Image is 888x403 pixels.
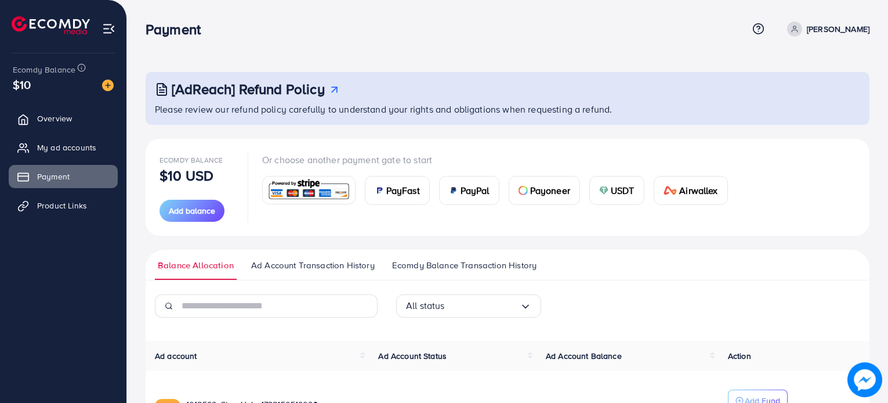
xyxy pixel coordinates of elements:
button: Add balance [160,200,224,222]
span: All status [406,297,445,315]
h3: [AdReach] Refund Policy [172,81,325,98]
img: card [599,186,608,195]
span: Product Links [37,200,87,211]
span: PayFast [386,183,420,197]
span: Ad Account Status [378,350,447,362]
span: Ad Account Balance [546,350,622,362]
a: cardPayFast [365,176,430,205]
span: Ecomdy Balance Transaction History [392,259,537,272]
img: card [266,178,351,203]
img: image [102,80,114,91]
img: card [375,186,384,195]
p: $10 USD [160,168,213,182]
span: My ad accounts [37,142,96,153]
span: $10 [13,76,31,93]
a: cardPayoneer [509,176,580,205]
span: Payoneer [530,183,570,197]
span: Action [728,350,751,362]
img: card [449,186,458,195]
img: menu [102,22,115,35]
img: logo [12,16,90,34]
span: Airwallex [679,183,717,197]
img: card [519,186,528,195]
a: Product Links [9,194,118,217]
span: Balance Allocation [158,259,234,272]
span: Ad Account Transaction History [251,259,375,272]
a: cardPayPal [439,176,499,205]
p: Please review our refund policy carefully to understand your rights and obligations when requesti... [155,102,862,116]
img: image [848,363,882,397]
img: card [664,186,677,195]
a: Overview [9,107,118,130]
span: Add balance [169,205,215,217]
span: PayPal [461,183,490,197]
p: [PERSON_NAME] [807,22,869,36]
span: Overview [37,113,72,124]
div: Search for option [396,294,541,318]
span: Ad account [155,350,197,362]
a: cardUSDT [589,176,644,205]
span: Payment [37,171,70,182]
span: USDT [611,183,635,197]
input: Search for option [445,297,520,315]
a: card [262,176,356,204]
a: Payment [9,165,118,188]
p: Or choose another payment gate to start [262,153,737,167]
a: cardAirwallex [654,176,728,205]
span: Ecomdy Balance [13,64,75,75]
h3: Payment [146,21,210,38]
a: My ad accounts [9,136,118,159]
a: [PERSON_NAME] [782,21,869,37]
span: Ecomdy Balance [160,155,223,165]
